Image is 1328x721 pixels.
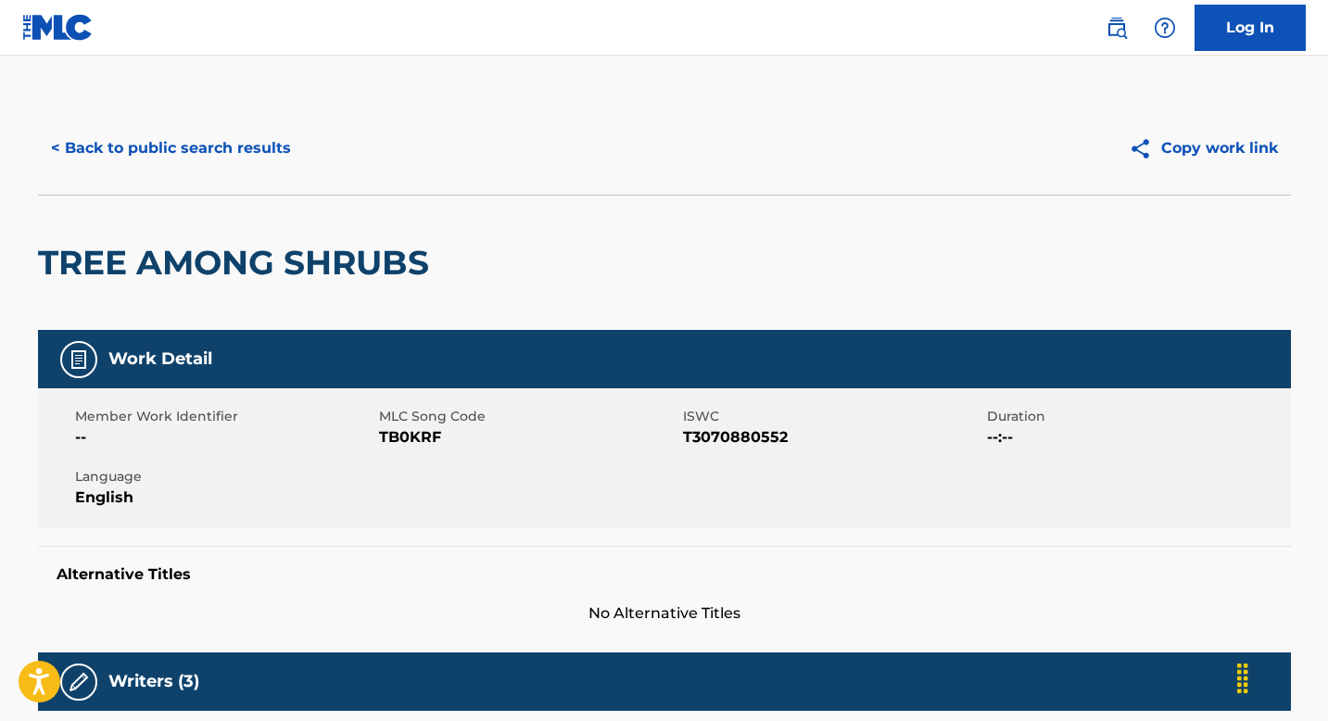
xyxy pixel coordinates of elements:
img: Writers [68,671,90,693]
button: < Back to public search results [38,125,304,171]
img: Work Detail [68,348,90,371]
span: -- [75,426,374,449]
img: search [1106,17,1128,39]
span: MLC Song Code [379,407,678,426]
img: help [1154,17,1176,39]
span: Language [75,467,374,487]
img: MLC Logo [22,14,94,41]
iframe: Chat Widget [1235,632,1328,721]
span: --:-- [987,426,1286,449]
span: ISWC [683,407,982,426]
button: Copy work link [1116,125,1291,171]
span: No Alternative Titles [38,602,1291,625]
span: Member Work Identifier [75,407,374,426]
img: Copy work link [1129,137,1161,160]
span: T3070880552 [683,426,982,449]
div: Drag [1228,651,1258,706]
h5: Writers (3) [108,671,199,692]
a: Log In [1195,5,1306,51]
div: Help [1146,9,1183,46]
h5: Alternative Titles [57,565,1272,584]
span: TB0KRF [379,426,678,449]
h5: Work Detail [108,348,212,370]
span: English [75,487,374,509]
a: Public Search [1098,9,1135,46]
span: Duration [987,407,1286,426]
h2: TREE AMONG SHRUBS [38,242,438,284]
